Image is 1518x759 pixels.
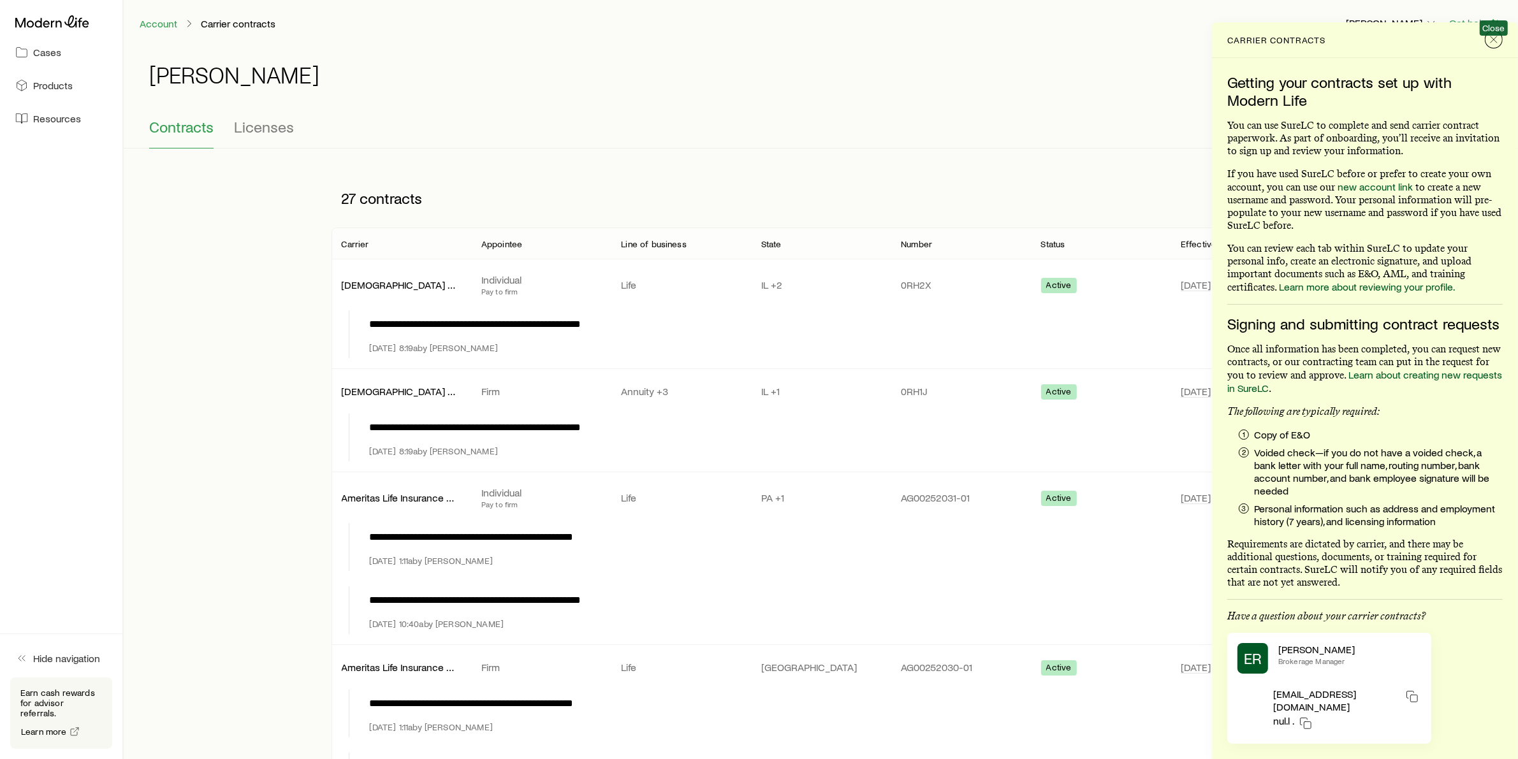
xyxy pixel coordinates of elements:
[1046,386,1072,400] span: Active
[1041,239,1065,249] p: Status
[1046,280,1072,293] span: Active
[481,385,601,398] p: Firm
[761,491,880,504] p: PA +1
[1278,656,1421,666] p: Brokerage Manager
[1254,446,1503,497] p: Voided check—if you do not have a voided check, a bank letter with your full name, routing number...
[1227,343,1503,395] p: Once all information has been completed, you can request new contracts, or our contracting team c...
[149,118,214,136] span: Contracts
[481,239,522,249] p: Appointee
[1279,280,1455,293] a: Learn more about reviewing your profile.
[1227,610,1503,623] p: Have a question about your carrier contracts?
[481,486,601,499] p: Individual
[1227,119,1503,157] p: You can use SureLC to complete and send carrier contract paperwork. As part of onboarding, you’ll...
[139,18,178,30] a: Account
[1278,643,1421,656] p: [PERSON_NAME]
[1242,447,1246,457] p: 2
[342,239,369,249] p: Carrier
[621,661,740,674] p: Life
[33,79,73,92] span: Products
[1338,180,1413,192] a: new account link
[1227,405,1503,418] p: The following are typically required:
[901,491,1020,504] p: AG00252031-01
[370,722,493,732] p: [DATE] 1:11a by [PERSON_NAME]
[33,112,81,125] span: Resources
[1046,493,1072,506] span: Active
[481,286,601,296] p: Pay to firm
[370,343,498,353] p: [DATE] 8:19a by [PERSON_NAME]
[342,661,461,674] p: Ameritas Life Insurance Corp. (Ameritas)
[342,491,461,504] p: Ameritas Life Insurance Corp. (Ameritas)
[1227,538,1503,589] p: Requirements are dictated by carrier, and there may be additional questions, documents, or traini...
[20,688,102,718] p: Earn cash rewards for advisor referrals.
[149,62,319,87] h1: [PERSON_NAME]
[33,46,61,59] span: Cases
[1482,23,1505,33] span: Close
[10,105,112,133] a: Resources
[1449,16,1503,31] button: Get help
[1241,503,1246,513] p: 3
[1181,661,1211,674] span: [DATE]
[481,499,601,509] p: Pay to firm
[761,239,782,249] p: State
[342,385,461,398] p: [DEMOGRAPHIC_DATA] General
[1227,242,1503,294] p: You can review each tab within SureLC to update your personal info, create an electronic signatur...
[1273,688,1401,713] p: [EMAIL_ADDRESS][DOMAIN_NAME]
[234,118,294,136] span: Licenses
[149,118,1492,148] div: Contracting sub-page tabs
[1273,714,1294,734] p: nul.l .
[342,278,461,291] p: [DEMOGRAPHIC_DATA] General
[1181,278,1211,291] span: [DATE]
[761,661,880,674] p: [GEOGRAPHIC_DATA]
[621,278,740,291] p: Life
[201,17,275,30] p: Carrier contracts
[370,619,504,629] p: [DATE] 10:40a by [PERSON_NAME]
[1227,73,1503,109] h3: Getting your contracts set up with Modern Life
[901,661,1020,674] p: AG00252030-01
[1227,368,1502,394] a: Learn about creating new requests in SureLC
[370,446,498,456] p: [DATE] 8:19a by [PERSON_NAME]
[33,652,100,665] span: Hide navigation
[1181,239,1216,249] p: Effective
[1485,31,1503,48] button: Close
[901,239,932,249] p: Number
[1244,649,1262,667] span: ER
[10,38,112,66] a: Cases
[621,491,740,504] p: Life
[21,727,67,736] span: Learn more
[342,189,356,207] span: 27
[481,661,601,674] p: Firm
[1254,502,1503,528] p: Personal information such as address and employment history (7 years), and licensing information
[621,239,687,249] p: Line of business
[761,385,880,398] p: IL +1
[1227,35,1325,45] p: Carrier contracts
[761,278,880,291] p: IL +2
[370,556,493,566] p: [DATE] 1:11a by [PERSON_NAME]
[1345,16,1438,31] button: [PERSON_NAME]
[1227,315,1503,333] h3: Signing and submitting contract requests
[1254,428,1503,441] p: Copy of E&O
[1243,429,1245,439] p: 1
[621,385,740,398] p: Annuity +3
[360,189,423,207] span: contracts
[10,71,112,99] a: Products
[1181,491,1211,504] span: [DATE]
[901,385,1020,398] p: 0RH1J
[481,273,601,286] p: Individual
[1227,168,1503,232] p: If you have used SureLC before or prefer to create your own account, you can use our to create a ...
[10,644,112,672] button: Hide navigation
[1346,17,1438,29] p: [PERSON_NAME]
[10,677,112,749] div: Earn cash rewards for advisor referrals.Learn more
[1181,385,1211,398] span: [DATE]
[1046,662,1072,676] span: Active
[901,278,1020,291] p: 0RH2X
